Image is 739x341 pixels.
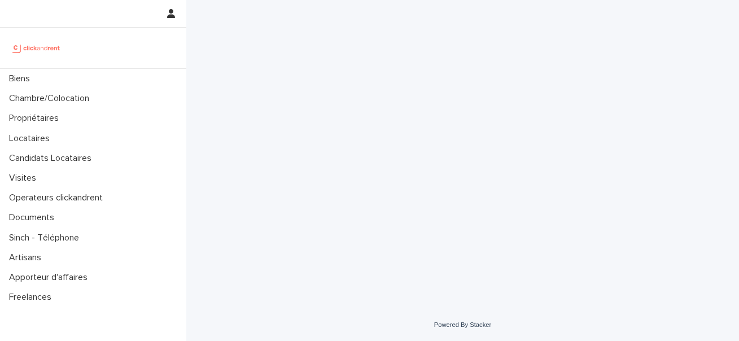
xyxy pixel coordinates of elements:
[5,173,45,183] p: Visites
[5,292,60,303] p: Freelances
[5,272,97,283] p: Apporteur d'affaires
[9,37,64,59] img: UCB0brd3T0yccxBKYDjQ
[5,193,112,203] p: Operateurs clickandrent
[434,321,491,328] a: Powered By Stacker
[5,153,100,164] p: Candidats Locataires
[5,73,39,84] p: Biens
[5,93,98,104] p: Chambre/Colocation
[5,252,50,263] p: Artisans
[5,212,63,223] p: Documents
[5,113,68,124] p: Propriétaires
[5,233,88,243] p: Sinch - Téléphone
[5,133,59,144] p: Locataires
